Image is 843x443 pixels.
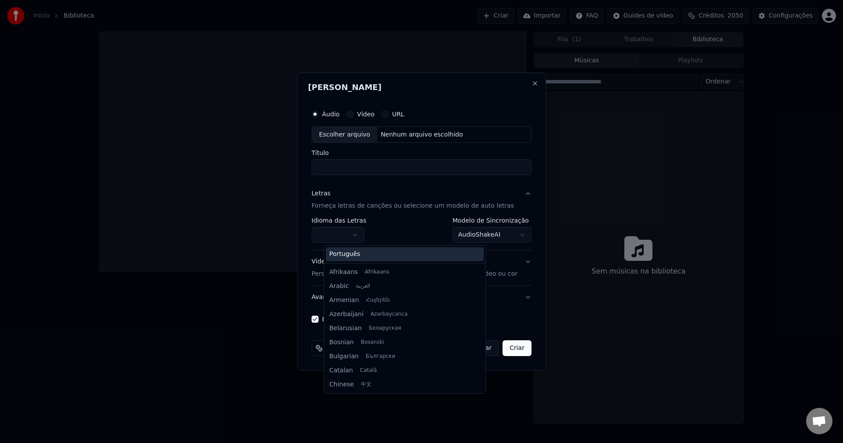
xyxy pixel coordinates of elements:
[329,324,362,333] span: Belarusian
[329,282,349,291] span: Arabic
[369,325,401,332] span: Беларуская
[329,352,359,361] span: Bulgarian
[329,380,354,389] span: Chinese
[366,353,395,360] span: Български
[329,250,360,259] span: Português
[361,381,371,388] span: 中文
[329,310,364,319] span: Azerbaijani
[329,366,353,375] span: Catalan
[329,338,354,347] span: Bosnian
[371,311,407,318] span: Azərbaycanca
[361,339,384,346] span: Bosanski
[366,297,390,304] span: Հայերեն
[365,269,389,276] span: Afrikaans
[329,268,358,277] span: Afrikaans
[356,283,370,290] span: العربية
[329,296,359,305] span: Armenian
[360,367,377,374] span: Català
